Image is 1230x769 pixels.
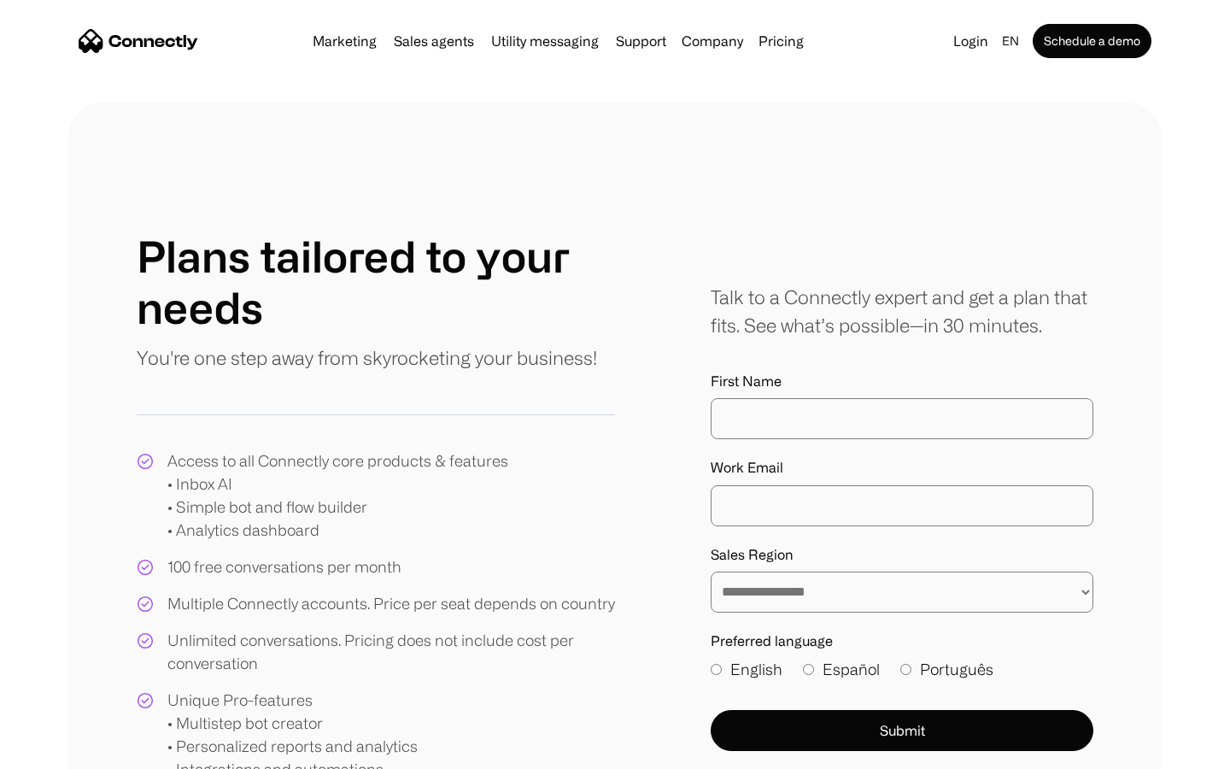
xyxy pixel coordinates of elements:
label: Português [900,658,993,681]
h1: Plans tailored to your needs [137,231,615,333]
aside: Language selected: English [17,737,102,763]
a: Sales agents [387,34,481,48]
a: Marketing [306,34,384,48]
label: English [711,658,782,681]
p: You're one step away from skyrocketing your business! [137,343,597,372]
label: Work Email [711,460,1093,476]
a: Login [946,29,995,53]
a: Pricing [752,34,811,48]
input: Español [803,664,814,675]
div: Unlimited conversations. Pricing does not include cost per conversation [167,629,615,675]
div: Talk to a Connectly expert and get a plan that fits. See what’s possible—in 30 minutes. [711,283,1093,339]
div: Access to all Connectly core products & features • Inbox AI • Simple bot and flow builder • Analy... [167,449,508,542]
input: English [711,664,722,675]
label: Preferred language [711,633,1093,649]
label: Sales Region [711,547,1093,563]
div: en [1002,29,1019,53]
input: Português [900,664,911,675]
a: Schedule a demo [1033,24,1151,58]
div: Multiple Connectly accounts. Price per seat depends on country [167,592,615,615]
div: 100 free conversations per month [167,555,401,578]
label: Español [803,658,880,681]
a: Utility messaging [484,34,606,48]
div: Company [682,29,743,53]
a: Support [609,34,673,48]
ul: Language list [34,739,102,763]
button: Submit [711,710,1093,751]
label: First Name [711,373,1093,390]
